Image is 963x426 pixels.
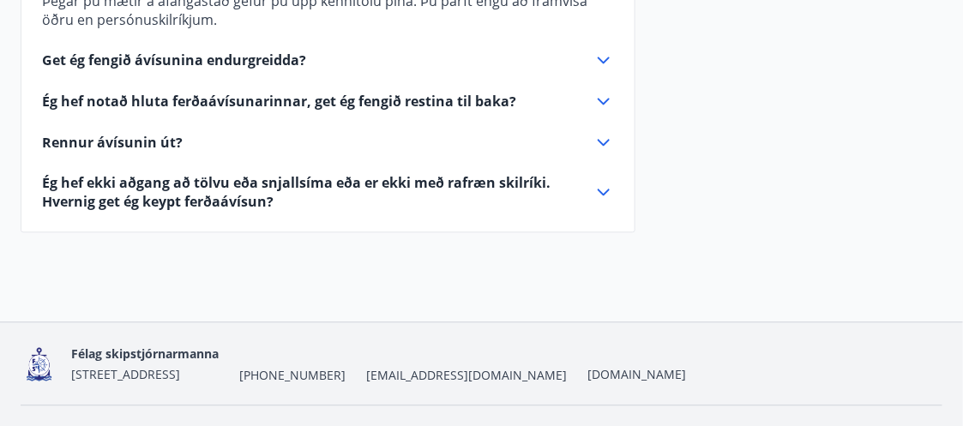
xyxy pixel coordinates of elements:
a: [DOMAIN_NAME] [587,366,686,382]
img: 4fX9JWmG4twATeQ1ej6n556Sc8UHidsvxQtc86h8.png [21,345,57,382]
span: Rennur ávísunin út? [42,133,183,152]
span: Ég hef notað hluta ferðaávísunarinnar, get ég fengið restina til baka? [42,92,516,111]
span: Ég hef ekki aðgang að tölvu eða snjallsíma eða er ekki með rafræn skilríki. Hvernig get ég keypt ... [42,173,573,211]
span: [PHONE_NUMBER] [239,367,346,384]
div: Ég hef notað hluta ferðaávísunarinnar, get ég fengið restina til baka? [42,91,614,111]
div: Get ég fengið ávísunina endurgreidda? [42,50,614,70]
span: [EMAIL_ADDRESS][DOMAIN_NAME] [366,367,567,384]
div: Rennur ávísunin út? [42,132,614,153]
div: Ég hef ekki aðgang að tölvu eða snjallsíma eða er ekki með rafræn skilríki. Hvernig get ég keypt ... [42,173,614,211]
span: Félag skipstjórnarmanna [71,345,219,362]
span: [STREET_ADDRESS] [71,366,180,382]
span: Get ég fengið ávísunina endurgreidda? [42,51,306,69]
